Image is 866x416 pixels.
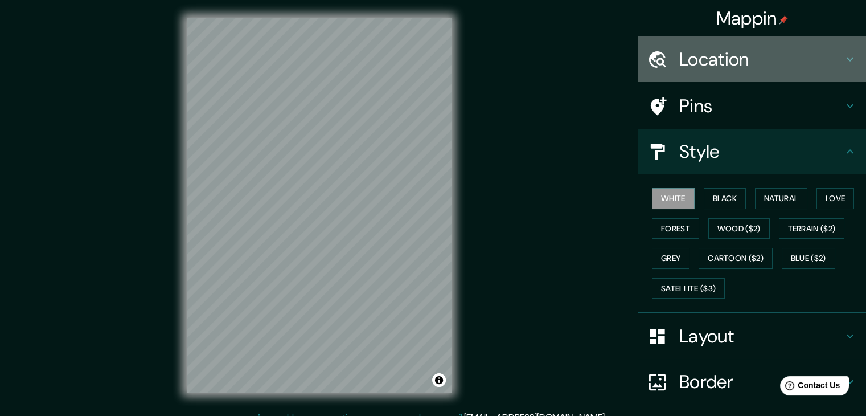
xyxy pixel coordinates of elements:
[765,372,853,403] iframe: Help widget launcher
[652,218,699,239] button: Forest
[679,140,843,163] h4: Style
[638,359,866,405] div: Border
[187,18,452,393] canvas: Map
[704,188,746,209] button: Black
[699,248,773,269] button: Cartoon ($2)
[652,248,689,269] button: Grey
[679,48,843,71] h4: Location
[638,36,866,82] div: Location
[638,129,866,174] div: Style
[652,278,725,299] button: Satellite ($3)
[816,188,854,209] button: Love
[432,373,446,387] button: Toggle attribution
[638,83,866,129] div: Pins
[716,7,789,30] h4: Mappin
[755,188,807,209] button: Natural
[679,325,843,348] h4: Layout
[708,218,770,239] button: Wood ($2)
[782,248,835,269] button: Blue ($2)
[652,188,695,209] button: White
[779,218,845,239] button: Terrain ($2)
[779,15,788,25] img: pin-icon.png
[638,313,866,359] div: Layout
[679,95,843,117] h4: Pins
[679,370,843,393] h4: Border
